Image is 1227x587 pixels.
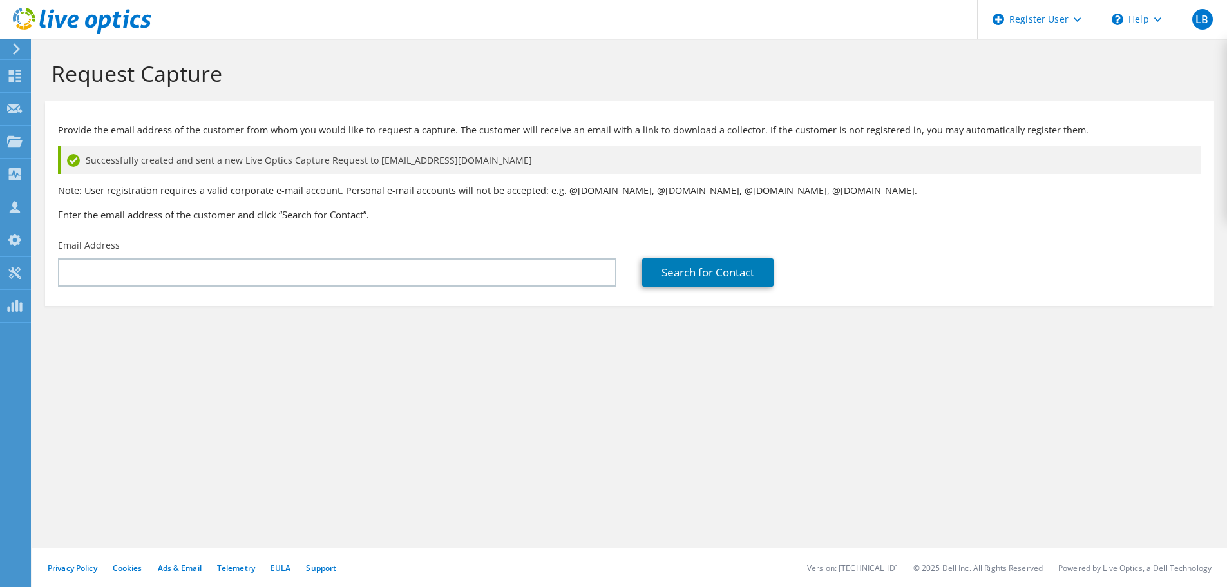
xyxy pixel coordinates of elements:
p: Provide the email address of the customer from whom you would like to request a capture. The cust... [58,123,1201,137]
label: Email Address [58,239,120,252]
span: Successfully created and sent a new Live Optics Capture Request to [EMAIL_ADDRESS][DOMAIN_NAME] [86,153,532,168]
a: Telemetry [217,563,255,573]
a: Search for Contact [642,258,774,287]
a: Support [306,563,336,573]
h1: Request Capture [52,60,1201,87]
svg: \n [1112,14,1123,25]
span: LB [1192,9,1213,30]
a: Privacy Policy [48,563,97,573]
li: © 2025 Dell Inc. All Rights Reserved [913,563,1043,573]
a: Ads & Email [158,563,202,573]
a: EULA [271,563,290,573]
a: Cookies [113,563,142,573]
h3: Enter the email address of the customer and click “Search for Contact”. [58,207,1201,222]
li: Powered by Live Optics, a Dell Technology [1058,563,1212,573]
li: Version: [TECHNICAL_ID] [807,563,898,573]
p: Note: User registration requires a valid corporate e-mail account. Personal e-mail accounts will ... [58,184,1201,198]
